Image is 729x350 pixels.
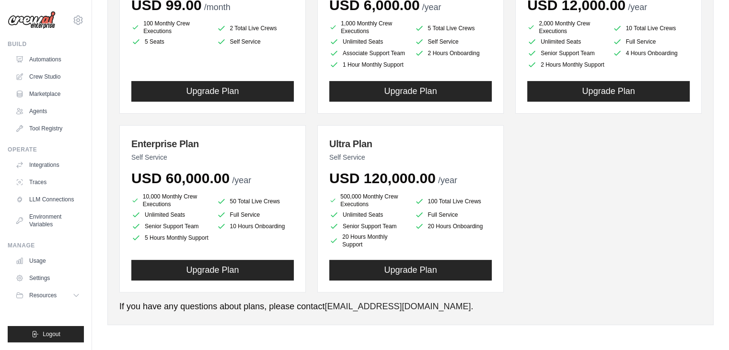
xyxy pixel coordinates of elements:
a: Marketplace [12,86,84,102]
button: Logout [8,326,84,342]
img: Logo [8,11,56,29]
li: Senior Support Team [527,48,605,58]
span: USD 120,000.00 [329,170,436,186]
li: 20 Hours Monthly Support [329,233,407,248]
a: Automations [12,52,84,67]
span: /year [422,2,441,12]
a: Agents [12,104,84,119]
li: 100 Monthly Crew Executions [131,20,209,35]
li: 500,000 Monthly Crew Executions [329,193,407,208]
a: [EMAIL_ADDRESS][DOMAIN_NAME] [324,302,471,311]
span: /year [438,175,457,185]
div: Build [8,40,84,48]
li: Full Service [613,37,690,47]
li: 5 Hours Monthly Support [131,233,209,243]
li: 20 Hours Onboarding [415,222,492,231]
li: Self Service [415,37,492,47]
li: 5 Seats [131,37,209,47]
li: Unlimited Seats [329,37,407,47]
a: Crew Studio [12,69,84,84]
button: Upgrade Plan [131,260,294,280]
li: Senior Support Team [131,222,209,231]
p: Self Service [329,152,492,162]
li: Unlimited Seats [527,37,605,47]
p: If you have any questions about plans, please contact . [119,300,702,313]
li: Associate Support Team [329,48,407,58]
li: 50 Total Live Crews [217,195,294,208]
li: Unlimited Seats [329,210,407,220]
li: 4 Hours Onboarding [613,48,690,58]
span: Resources [29,292,57,299]
a: Environment Variables [12,209,84,232]
li: Full Service [217,210,294,220]
li: Senior Support Team [329,222,407,231]
li: Full Service [415,210,492,220]
li: 1,000 Monthly Crew Executions [329,20,407,35]
p: Self Service [131,152,294,162]
h3: Ultra Plan [329,137,492,151]
li: 2 Hours Monthly Support [527,60,605,70]
button: Upgrade Plan [329,260,492,280]
a: Traces [12,175,84,190]
span: /year [232,175,251,185]
h3: Enterprise Plan [131,137,294,151]
a: Tool Registry [12,121,84,136]
span: USD 60,000.00 [131,170,230,186]
span: /month [204,2,231,12]
button: Upgrade Plan [329,81,492,102]
a: LLM Connections [12,192,84,207]
li: 100 Total Live Crews [415,195,492,208]
li: 5 Total Live Crews [415,22,492,35]
li: 1 Hour Monthly Support [329,60,407,70]
span: Logout [43,330,60,338]
iframe: Chat Widget [681,304,729,350]
span: /year [628,2,647,12]
a: Integrations [12,157,84,173]
li: 10 Hours Onboarding [217,222,294,231]
li: Self Service [217,37,294,47]
button: Upgrade Plan [131,81,294,102]
li: 10,000 Monthly Crew Executions [131,193,209,208]
a: Usage [12,253,84,268]
li: 2 Hours Onboarding [415,48,492,58]
button: Resources [12,288,84,303]
li: 2 Total Live Crews [217,22,294,35]
button: Upgrade Plan [527,81,690,102]
div: Operate [8,146,84,153]
a: Settings [12,270,84,286]
li: Unlimited Seats [131,210,209,220]
li: 2,000 Monthly Crew Executions [527,20,605,35]
li: 10 Total Live Crews [613,22,690,35]
div: Manage [8,242,84,249]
